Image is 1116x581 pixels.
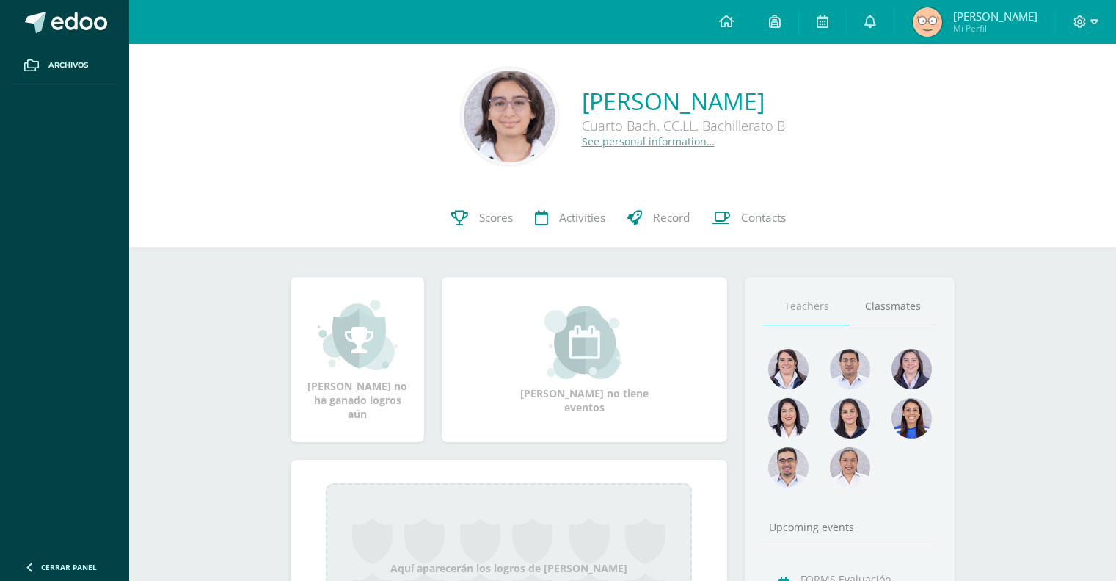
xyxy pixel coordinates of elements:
[616,189,701,248] a: Record
[741,210,786,225] span: Contacts
[763,288,850,325] a: Teachers
[768,398,809,439] img: 0580b9beee8b50b4e2a2441e05bb36d6.png
[12,44,117,87] a: Archivos
[479,210,513,225] span: Scores
[582,134,715,148] a: See personal information…
[953,22,1037,35] span: Mi Perfil
[48,59,88,71] span: Archivos
[524,189,616,248] a: Activities
[913,7,942,37] img: d9c7b72a65e1800de1590e9465332ea1.png
[830,349,870,389] img: 9a0812c6f881ddad7942b4244ed4a083.png
[830,398,870,439] img: 6bc5668d4199ea03c0854e21131151f7.png
[891,398,932,439] img: a5c04a697988ad129bdf05b8f922df21.png
[891,349,932,389] img: c3579e79d07ed16708d7cededde04bff.png
[318,298,398,372] img: achievement_small.png
[768,349,809,389] img: 5b1461e84b32f3e9a12355c7ee942746.png
[953,9,1037,24] span: [PERSON_NAME]
[768,447,809,488] img: c717c6dd901b269d3ae6ea341d867eaf.png
[464,71,555,162] img: 2bf8f84951696c27a5d63a49fc0181b4.png
[544,306,624,379] img: event_small.png
[653,210,690,225] span: Record
[41,562,97,572] span: Cerrar panel
[440,189,524,248] a: Scores
[701,189,797,248] a: Contacts
[830,447,870,488] img: d869f4b24ccbd30dc0e31b0593f8f022.png
[582,117,785,134] div: Cuarto Bach. CC.LL. Bachillerato B
[850,288,936,325] a: Classmates
[511,306,658,414] div: [PERSON_NAME] no tiene eventos
[305,298,409,421] div: [PERSON_NAME] no ha ganado logros aún
[763,520,936,534] div: Upcoming events
[559,210,605,225] span: Activities
[582,85,785,117] a: [PERSON_NAME]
